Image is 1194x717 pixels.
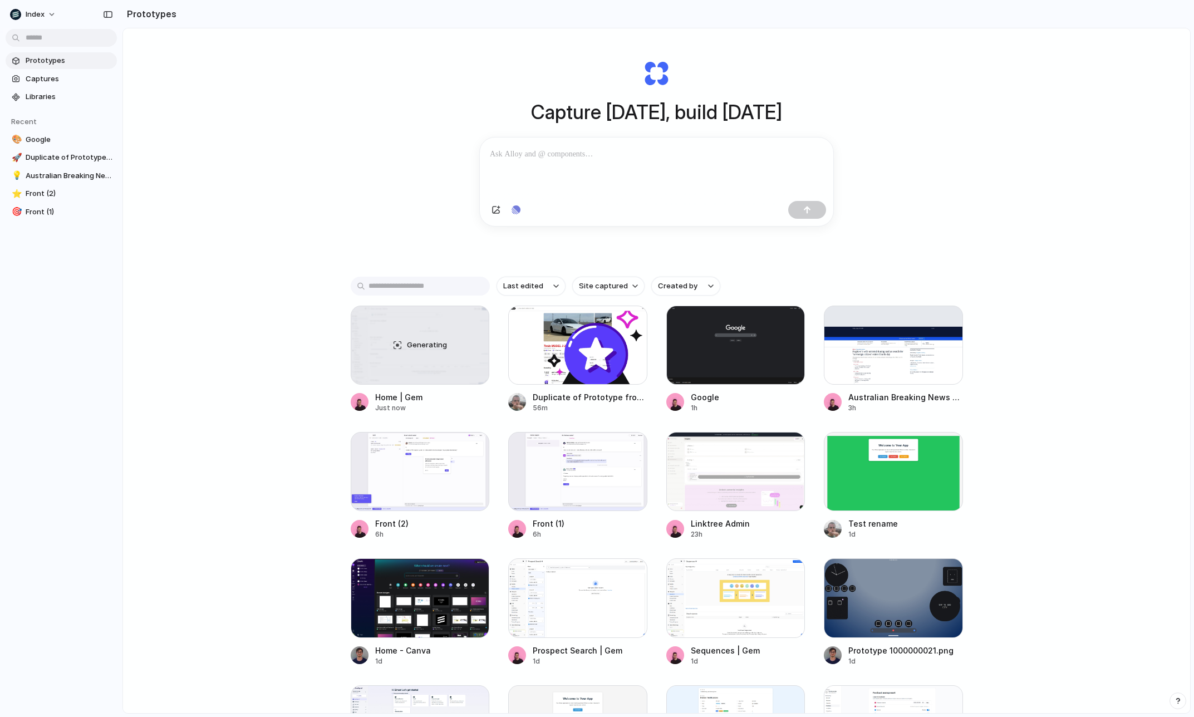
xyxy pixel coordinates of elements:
[848,656,954,666] div: 1d
[658,281,697,292] span: Created by
[26,152,112,163] span: Duplicate of Prototype from Tesla MODEL 3 2025 rental in [GEOGRAPHIC_DATA], [GEOGRAPHIC_DATA] by ...
[848,529,898,539] div: 1d
[11,117,37,126] span: Recent
[26,9,45,20] span: Index
[6,6,62,23] button: Index
[691,518,750,529] div: Linktree Admin
[122,7,176,21] h2: Prototypes
[26,91,112,102] span: Libraries
[533,391,647,403] div: Duplicate of Prototype from Tesla MODEL 3 2025 rental in [GEOGRAPHIC_DATA], [GEOGRAPHIC_DATA] by ...
[691,403,719,413] div: 1h
[6,71,117,87] a: Captures
[10,170,21,181] button: 💡
[691,391,719,403] div: Google
[10,134,21,145] button: 🎨
[848,645,954,656] div: Prototype 1000000021.png
[26,73,112,85] span: Captures
[375,529,409,539] div: 6h
[12,133,19,146] div: 🎨
[533,403,647,413] div: 56m
[666,306,805,413] a: GoogleGoogle1h
[12,188,19,200] div: ⭐
[572,277,645,296] button: Site captured
[375,518,409,529] div: Front (2)
[848,518,898,529] div: Test rename
[531,97,782,127] h1: Capture [DATE], build [DATE]
[375,403,422,413] div: Just now
[691,645,760,656] div: Sequences | Gem
[10,188,21,199] button: ⭐
[375,645,431,656] div: Home - Canva
[691,529,750,539] div: 23h
[6,168,117,184] a: 💡Australian Breaking News Headlines & World News Online | [DOMAIN_NAME]
[691,656,760,666] div: 1d
[666,432,805,539] a: Linktree AdminLinktree Admin23h
[848,391,963,403] div: Australian Breaking News Headlines & World News Online | [DOMAIN_NAME]
[6,149,117,166] a: 🚀Duplicate of Prototype from Tesla MODEL 3 2025 rental in [GEOGRAPHIC_DATA], [GEOGRAPHIC_DATA] by...
[824,558,963,666] a: Prototype 1000000021.pngPrototype 1000000021.png1d
[533,518,564,529] div: Front (1)
[508,306,647,413] a: Duplicate of Prototype from Tesla MODEL 3 2025 rental in Forrestfield, WA by MRT Adventure Hire ....
[6,185,117,202] a: ⭐Front (2)
[6,89,117,105] a: Libraries
[12,205,19,218] div: 🎯
[26,170,112,181] span: Australian Breaking News Headlines & World News Online | [DOMAIN_NAME]
[824,432,963,539] a: Test renameTest rename1d
[375,656,431,666] div: 1d
[26,207,112,218] span: Front (1)
[10,152,21,163] button: 🚀
[351,558,490,666] a: Home - CanvaHome - Canva1d
[666,558,805,666] a: Sequences | GemSequences | Gem1d
[533,645,622,656] div: Prospect Search | Gem
[508,558,647,666] a: Prospect Search | GemProspect Search | Gem1d
[6,131,117,148] a: 🎨Google
[533,656,622,666] div: 1d
[824,306,963,413] a: Australian Breaking News Headlines & World News Online | SMH.com.auAustralian Breaking News Headl...
[26,188,112,199] span: Front (2)
[351,306,490,413] a: Home | GemGeneratingHome | GemJust now
[12,151,19,164] div: 🚀
[26,134,112,145] span: Google
[497,277,566,296] button: Last edited
[26,55,112,66] span: Prototypes
[10,207,21,218] button: 🎯
[579,281,628,292] span: Site captured
[508,432,647,539] a: Front (1)Front (1)6h
[533,529,564,539] div: 6h
[503,281,543,292] span: Last edited
[12,169,19,182] div: 💡
[651,277,720,296] button: Created by
[6,52,117,69] a: Prototypes
[848,403,963,413] div: 3h
[375,391,422,403] div: Home | Gem
[407,340,447,351] span: Generating
[351,432,490,539] a: Front (2)Front (2)6h
[6,204,117,220] a: 🎯Front (1)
